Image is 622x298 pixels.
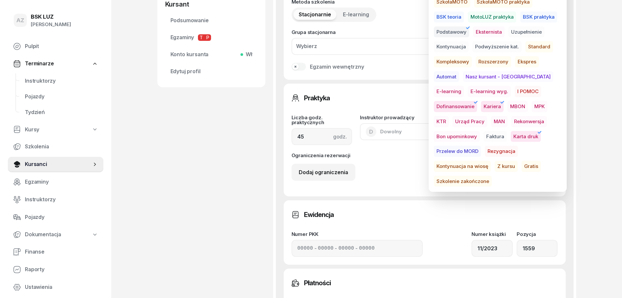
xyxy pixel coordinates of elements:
span: Terminarze [25,59,54,68]
button: BSK teoria [434,11,464,23]
button: I POMOC [515,86,541,97]
button: Z kursu [495,161,518,172]
a: Konto kursantaWł [165,47,258,62]
span: Podsumowanie [170,16,252,25]
span: Tydzień [25,108,98,117]
a: Podsumowanie [165,13,258,28]
a: Terminarze [8,56,103,71]
span: E-learning [343,10,369,19]
span: Kursy [25,125,39,134]
span: Edytuj profil [170,67,252,76]
button: Dodaj ograniczenia [292,164,355,181]
a: EgzaminyTP [165,30,258,45]
button: Podstawowy [434,26,469,38]
a: Egzaminy [8,174,103,190]
button: DDowolny [360,123,489,140]
h3: Ewidencja [304,209,334,220]
button: Egzamin wewnętrzny [292,63,364,71]
button: Faktura [484,131,507,142]
button: E-learning [338,9,374,20]
span: Gratis [522,161,541,172]
a: Kursy [8,122,103,137]
span: D [369,129,373,135]
button: E-learning wyg. [468,86,511,97]
button: Karta druk [511,131,541,142]
span: Konto kursanta [170,50,252,59]
a: Raporty [8,262,103,277]
span: Stacjonarnie [299,10,331,19]
div: [PERSON_NAME] [31,20,71,29]
button: Kompleksowy [434,56,472,67]
span: Kariera [481,101,504,112]
a: Edytuj profil [165,64,258,79]
button: MPK [532,101,547,112]
button: Urząd Pracy [453,116,487,127]
button: BSK praktyka [520,11,557,23]
span: Egzaminy [25,178,98,186]
h3: Praktyka [304,93,330,103]
button: KTR [434,116,449,127]
span: T [198,34,204,41]
button: Rezygnacja [485,146,518,157]
span: Pulpit [25,42,98,51]
span: Kontynuacja na wiosę [434,161,491,172]
span: Egzaminy [170,33,252,42]
span: MotoLUZ praktyka [468,11,516,23]
span: Kursanci [25,160,92,169]
span: Wł [243,50,252,59]
span: Instruktorzy [25,195,98,204]
span: Przelew do MORD [434,146,481,157]
a: Tydzień [20,105,103,120]
button: Podwyższenie kat. [472,41,522,52]
a: Pojazdy [8,209,103,225]
button: Kontynuacja [434,41,469,52]
span: Instruktorzy [25,77,98,85]
button: E-learning [434,86,464,97]
button: Dofinansowanie [434,101,477,112]
div: Egzamin wewnętrzny [310,63,364,71]
div: Dodaj ograniczenia [299,168,348,177]
button: Automat [434,71,459,82]
button: Uzupełnienie [508,26,544,38]
button: Rozszerzony [476,56,511,67]
span: Ustawienia [25,283,98,291]
a: Pojazdy [20,89,103,105]
a: Instruktorzy [20,73,103,89]
div: Wybierz [296,42,317,51]
button: Eksternista [473,26,505,38]
a: Kursanci [8,157,103,172]
span: Dowolny [380,128,402,135]
button: MAN [491,116,507,127]
input: 0 [292,128,352,145]
a: Finanse [8,244,103,260]
a: Ustawienia [8,279,103,295]
span: Szkolenia [25,142,98,151]
span: P [204,34,211,41]
span: Pojazdy [25,213,98,222]
a: Pulpit [8,39,103,54]
h3: Płatności [304,278,331,288]
span: Standard [525,41,553,52]
button: Ekspres [515,56,539,67]
span: Raporty [25,265,98,274]
span: Finanse [25,248,98,256]
a: Dokumentacja [8,227,103,242]
button: MBON [507,101,528,112]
